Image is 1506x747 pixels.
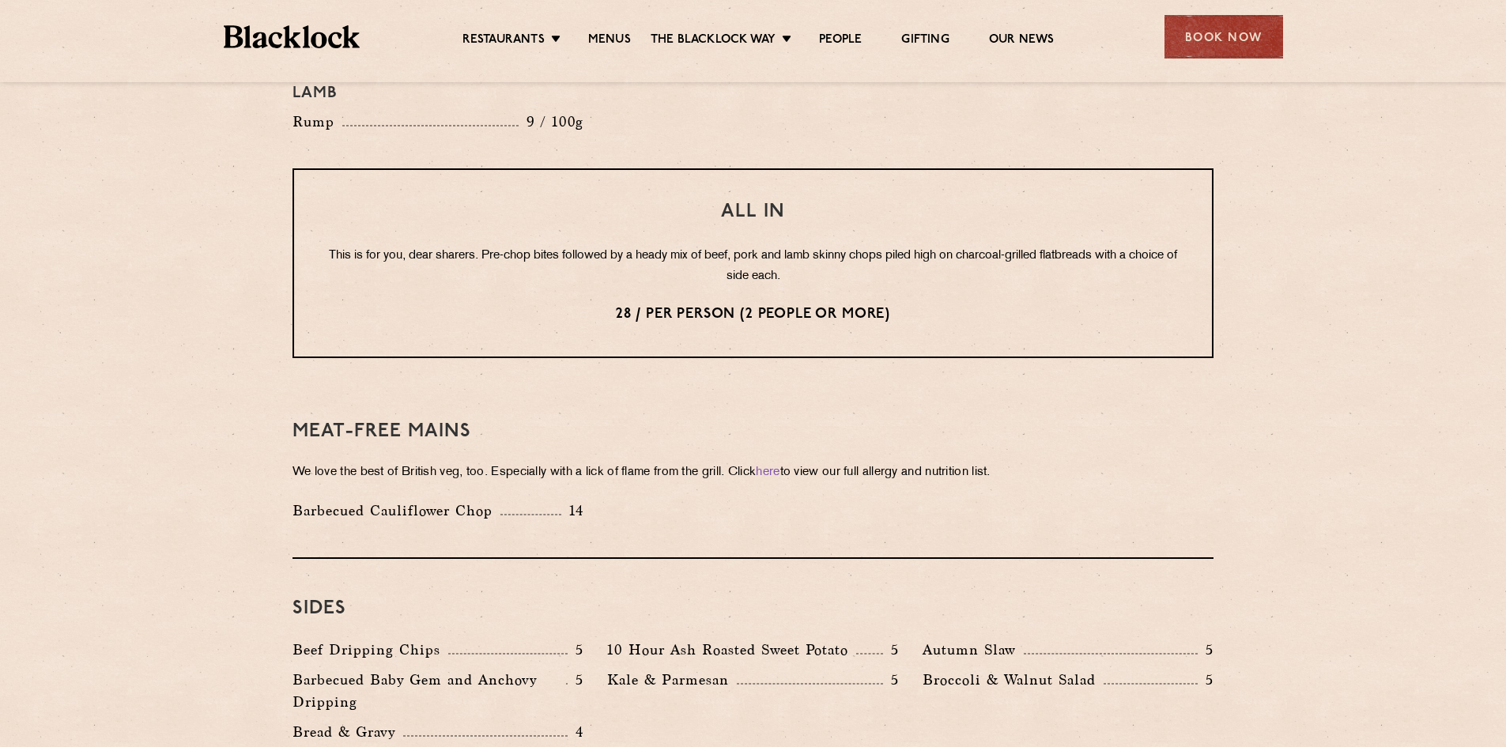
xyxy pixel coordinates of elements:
h4: Lamb [293,84,1213,103]
a: The Blacklock Way [651,32,776,50]
a: Our News [989,32,1055,50]
p: Autumn Slaw [923,639,1024,661]
p: Beef Dripping Chips [293,639,448,661]
p: 5 [1198,670,1213,690]
h3: All In [326,202,1180,222]
a: People [819,32,862,50]
h3: Meat-Free mains [293,421,1213,442]
img: BL_Textured_Logo-footer-cropped.svg [224,25,360,48]
p: Barbecued Cauliflower Chop [293,500,500,522]
p: Broccoli & Walnut Salad [923,669,1104,691]
p: 5 [883,670,899,690]
a: Restaurants [462,32,545,50]
p: 5 [1198,639,1213,660]
h3: Sides [293,598,1213,619]
p: Rump [293,111,342,133]
p: Kale & Parmesan [607,669,737,691]
p: This is for you, dear sharers. Pre-chop bites followed by a heady mix of beef, pork and lamb skin... [326,246,1180,287]
p: Barbecued Baby Gem and Anchovy Dripping [293,669,566,713]
a: Menus [588,32,631,50]
p: 5 [568,670,583,690]
p: 14 [561,500,584,521]
p: We love the best of British veg, too. Especially with a lick of flame from the grill. Click to vi... [293,462,1213,484]
p: 28 / per person (2 people or more) [326,304,1180,325]
a: here [756,466,779,478]
p: 9 / 100g [519,111,584,132]
p: Bread & Gravy [293,721,403,743]
p: 5 [883,639,899,660]
a: Gifting [901,32,949,50]
div: Book Now [1164,15,1283,58]
p: 10 Hour Ash Roasted Sweet Potato [607,639,856,661]
p: 4 [568,722,583,742]
p: 5 [568,639,583,660]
